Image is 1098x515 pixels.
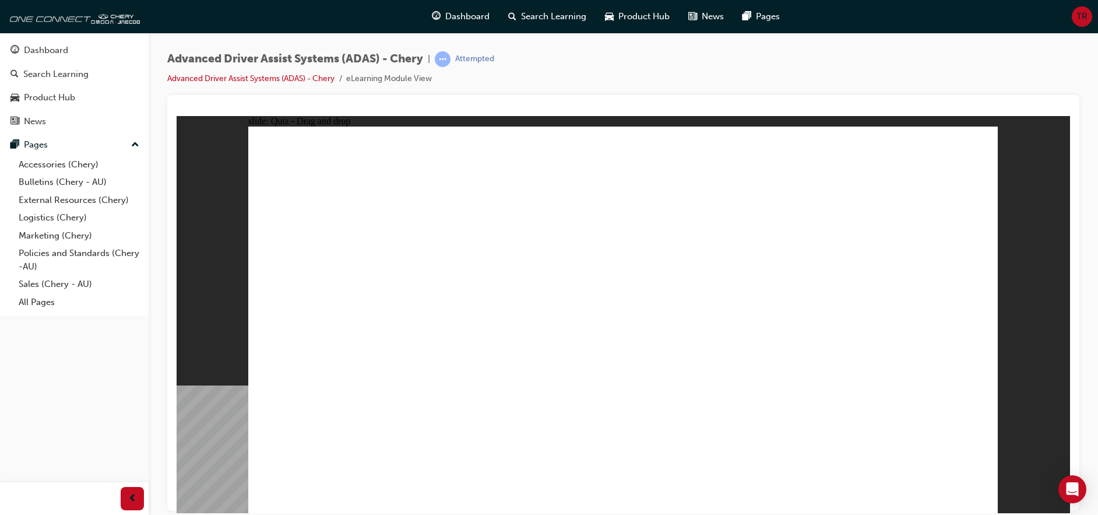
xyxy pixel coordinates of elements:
button: Pages [5,134,144,156]
span: search-icon [508,9,516,24]
a: Accessories (Chery) [14,156,144,174]
a: External Resources (Chery) [14,191,144,209]
span: search-icon [10,69,19,80]
div: Open Intercom Messenger [1058,475,1086,503]
a: All Pages [14,293,144,311]
a: Policies and Standards (Chery -AU) [14,244,144,275]
span: Advanced Driver Assist Systems (ADAS) - Chery [167,52,423,66]
a: Logistics (Chery) [14,209,144,227]
span: learningRecordVerb_ATTEMPT-icon [435,51,451,67]
a: Advanced Driver Assist Systems (ADAS) - Chery [167,73,335,83]
a: Product Hub [5,87,144,108]
span: prev-icon [128,492,137,506]
span: News [702,10,724,23]
a: Sales (Chery - AU) [14,275,144,293]
span: Dashboard [445,10,490,23]
button: DashboardSearch LearningProduct HubNews [5,37,144,134]
div: Pages [24,138,48,152]
span: car-icon [10,93,19,103]
span: up-icon [131,138,139,153]
a: Bulletins (Chery - AU) [14,173,144,191]
div: Product Hub [24,91,75,104]
a: news-iconNews [679,5,733,29]
div: Dashboard [24,44,68,57]
a: pages-iconPages [733,5,789,29]
div: News [24,115,46,128]
li: eLearning Module View [346,72,432,86]
span: Pages [756,10,780,23]
a: search-iconSearch Learning [499,5,596,29]
a: Search Learning [5,64,144,85]
span: Search Learning [521,10,586,23]
span: car-icon [605,9,614,24]
span: guage-icon [432,9,441,24]
span: TR [1076,10,1088,23]
a: car-iconProduct Hub [596,5,679,29]
span: guage-icon [10,45,19,56]
img: oneconnect [6,5,140,28]
span: pages-icon [10,140,19,150]
button: TR [1072,6,1092,27]
div: Attempted [455,54,494,65]
a: Marketing (Chery) [14,227,144,245]
a: guage-iconDashboard [423,5,499,29]
span: Product Hub [618,10,670,23]
span: news-icon [10,117,19,127]
a: News [5,111,144,132]
div: Search Learning [23,68,89,81]
iframe: To enrich screen reader interactions, please activate Accessibility in Grammarly extension settings [177,116,1070,513]
a: Dashboard [5,40,144,61]
span: pages-icon [742,9,751,24]
span: news-icon [688,9,697,24]
span: | [428,52,430,66]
